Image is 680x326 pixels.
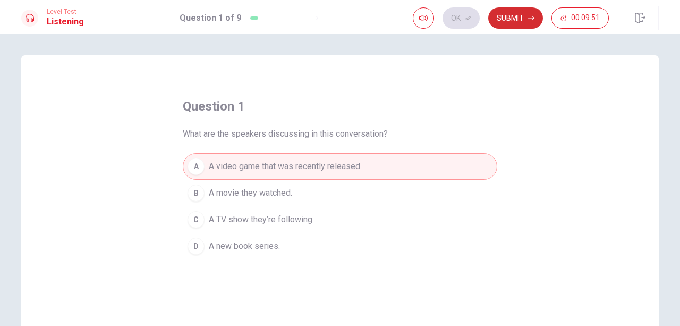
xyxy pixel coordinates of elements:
[209,213,314,226] span: A TV show they’re following.
[209,160,362,173] span: A video game that was recently released.
[183,153,497,180] button: AA video game that was recently released.
[183,180,497,206] button: BA movie they watched.
[551,7,609,29] button: 00:09:51
[209,240,280,253] span: A new book series.
[180,12,241,24] h1: Question 1 of 9
[488,7,543,29] button: Submit
[188,238,205,255] div: D
[183,128,388,140] span: What are the speakers discussing in this conversation?
[47,8,84,15] span: Level Test
[183,98,245,115] h4: question 1
[47,15,84,28] h1: Listening
[183,206,497,233] button: CA TV show they’re following.
[183,233,497,260] button: DA new book series.
[188,158,205,175] div: A
[209,187,292,199] span: A movie they watched.
[188,211,205,228] div: C
[571,14,600,22] span: 00:09:51
[188,185,205,202] div: B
